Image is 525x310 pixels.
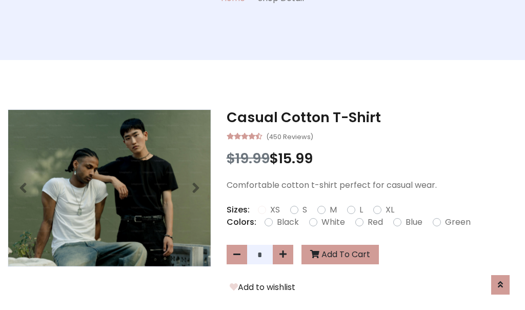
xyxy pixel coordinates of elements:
[277,216,299,228] label: Black
[227,179,517,191] p: Comfortable cotton t-shirt perfect for casual wear.
[359,204,363,216] label: L
[227,204,250,216] p: Sizes:
[227,149,270,168] span: $19.99
[227,216,256,228] p: Colors:
[445,216,471,228] label: Green
[227,150,517,167] h3: $
[406,216,422,228] label: Blue
[270,204,280,216] label: XS
[278,149,313,168] span: 15.99
[368,216,383,228] label: Red
[227,281,298,294] button: Add to wishlist
[386,204,394,216] label: XL
[301,245,379,264] button: Add To Cart
[330,204,337,216] label: M
[321,216,345,228] label: White
[266,130,313,142] small: (450 Reviews)
[227,109,517,126] h3: Casual Cotton T-Shirt
[8,110,211,266] img: Image
[302,204,307,216] label: S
